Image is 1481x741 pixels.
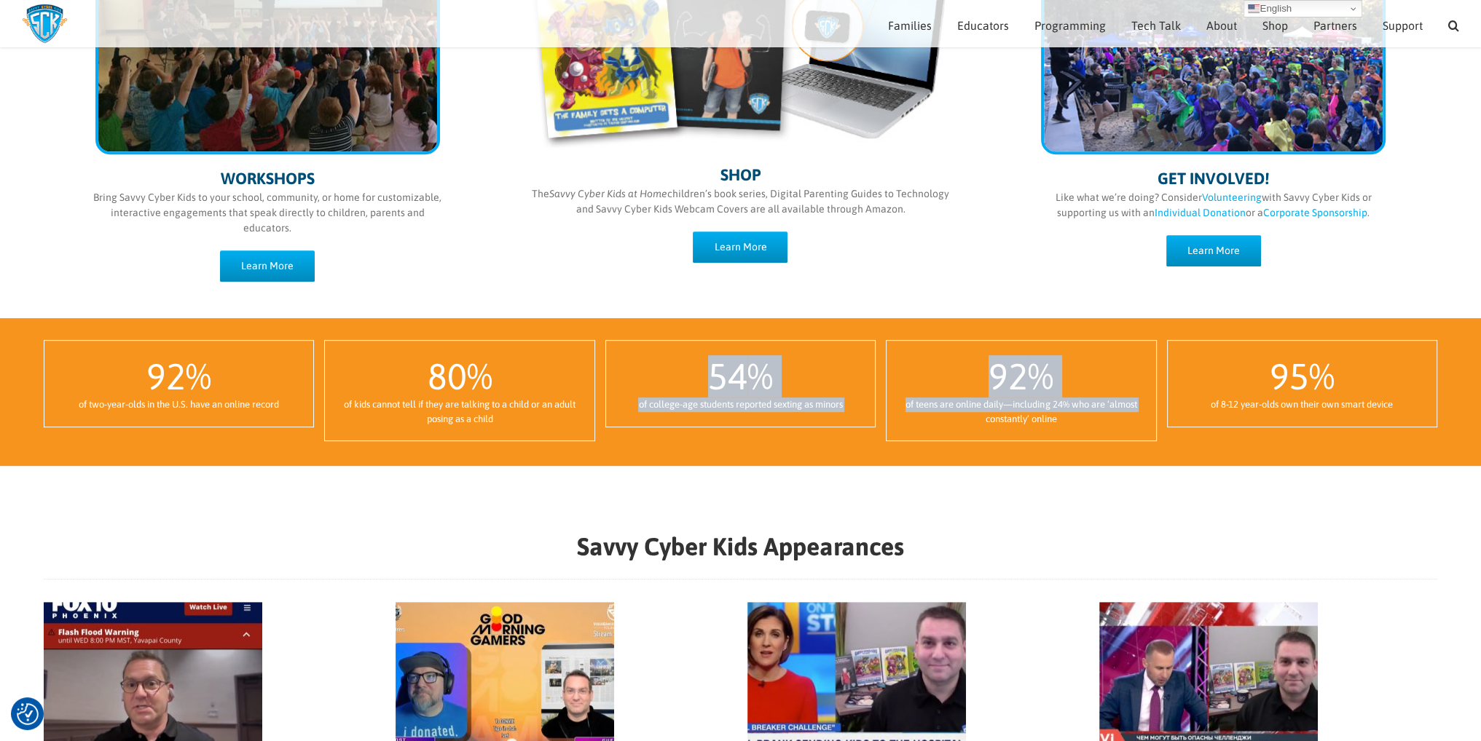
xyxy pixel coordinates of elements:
a: Volunteering [1202,191,1262,203]
a: Learn More [693,231,787,263]
span: Families [888,20,932,31]
span: 92 [146,355,186,397]
span: Learn More [1187,245,1240,257]
img: en [1248,3,1260,15]
button: Consent Preferences [17,703,39,725]
span: % [1309,355,1335,397]
img: Revisit consent button [17,703,39,725]
div: of 8-12 year-olds own their own smart device [1182,397,1422,412]
span: Learn More [714,241,766,253]
span: Support [1383,20,1423,31]
strong: Savvy Cyber Kids Appearances [577,532,904,560]
span: Programming [1034,20,1106,31]
span: % [467,355,492,397]
img: Savvy Cyber Kids Logo [22,4,68,44]
span: Partners [1313,20,1357,31]
div: of kids cannot tell if they are talking to a child or an adult posing as a child [339,397,579,426]
span: Tech Talk [1131,20,1181,31]
span: About [1206,20,1237,31]
span: Shop [1262,20,1288,31]
div: of college-age students reported sexting as minors [621,397,860,412]
a: Individual Donation [1155,207,1246,218]
span: % [1028,355,1053,397]
p: Like what we’re doing? Consider with Savvy Cyber Kids or supporting us with an or a . [1034,190,1394,221]
a: Learn More [220,250,315,282]
a: Learn More [1166,235,1261,266]
span: 54 [708,355,747,397]
span: SHOP [720,165,761,184]
div: of two-year-olds in the U.S. have an online record [59,397,299,412]
span: % [186,355,211,397]
i: Savvy Cyber Kids at Home [549,188,667,199]
span: 92 [989,355,1028,397]
span: 80 [428,355,467,397]
span: % [747,355,773,397]
p: The children’s book series, Digital Parenting Guides to Technology and Savvy Cyber Kids Webcam Co... [531,186,949,217]
span: Learn More [241,260,294,272]
span: 95 [1270,355,1309,397]
p: Bring Savvy Cyber Kids to your school, community, or home for customizable, interactive engagemen... [87,190,447,236]
div: of teens are online daily—including 24% who are ‘almost constantly’ online [901,397,1141,426]
span: Educators [957,20,1009,31]
span: WORKSHOPS [221,169,315,188]
a: Corporate Sponsorship [1263,207,1367,218]
span: GET INVOLVED! [1158,169,1269,188]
